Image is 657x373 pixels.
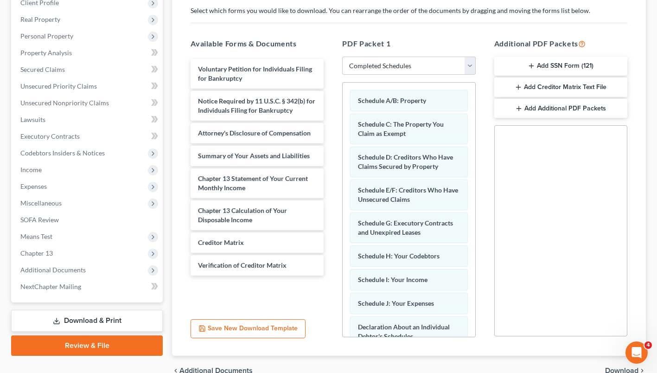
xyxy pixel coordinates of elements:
[358,323,450,340] span: Declaration About an Individual Debtor's Schedules
[20,249,53,257] span: Chapter 13
[20,232,52,240] span: Means Test
[13,78,163,95] a: Unsecured Priority Claims
[20,82,97,90] span: Unsecured Priority Claims
[198,238,244,246] span: Creditor Matrix
[494,77,627,97] button: Add Creditor Matrix Text File
[20,32,73,40] span: Personal Property
[358,186,458,203] span: Schedule E/F: Creditors Who Have Unsecured Claims
[20,199,62,207] span: Miscellaneous
[198,206,287,224] span: Chapter 13 Calculation of Your Disposable Income
[198,65,312,82] span: Voluntary Petition for Individuals Filing for Bankruptcy
[20,15,60,23] span: Real Property
[20,182,47,190] span: Expenses
[644,341,652,349] span: 4
[198,97,315,114] span: Notice Required by 11 U.S.C. § 342(b) for Individuals Filing for Bankruptcy
[342,38,475,49] h5: PDF Packet 1
[358,276,427,283] span: Schedule I: Your Income
[358,120,444,137] span: Schedule C: The Property You Claim as Exempt
[198,129,311,137] span: Attorney's Disclosure of Compensation
[20,266,86,274] span: Additional Documents
[494,99,627,118] button: Add Additional PDF Packets
[198,174,308,192] span: Chapter 13 Statement of Your Current Monthly Income
[20,283,81,290] span: NextChapter Mailing
[11,310,163,332] a: Download & Print
[191,6,627,15] p: Select which forms you would like to download. You can rearrange the order of the documents by dr...
[494,57,627,76] button: Add SSN Form (121)
[358,252,440,260] span: Schedule H: Your Codebtors
[198,261,287,269] span: Verification of Creditor Matrix
[20,132,80,140] span: Executory Contracts
[358,219,453,236] span: Schedule G: Executory Contracts and Unexpired Leases
[358,299,434,307] span: Schedule J: Your Expenses
[20,116,45,123] span: Lawsuits
[13,128,163,145] a: Executory Contracts
[20,65,65,73] span: Secured Claims
[11,335,163,356] a: Review & File
[20,99,109,107] span: Unsecured Nonpriority Claims
[13,111,163,128] a: Lawsuits
[358,153,453,170] span: Schedule D: Creditors Who Have Claims Secured by Property
[191,319,306,339] button: Save New Download Template
[13,45,163,61] a: Property Analysis
[20,166,42,174] span: Income
[13,61,163,78] a: Secured Claims
[20,216,59,224] span: SOFA Review
[20,149,105,157] span: Codebtors Insiders & Notices
[358,96,426,104] span: Schedule A/B: Property
[13,278,163,295] a: NextChapter Mailing
[191,38,324,49] h5: Available Forms & Documents
[494,38,627,49] h5: Additional PDF Packets
[13,212,163,228] a: SOFA Review
[625,341,648,364] iframe: Intercom live chat
[13,95,163,111] a: Unsecured Nonpriority Claims
[20,49,72,57] span: Property Analysis
[198,152,310,160] span: Summary of Your Assets and Liabilities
